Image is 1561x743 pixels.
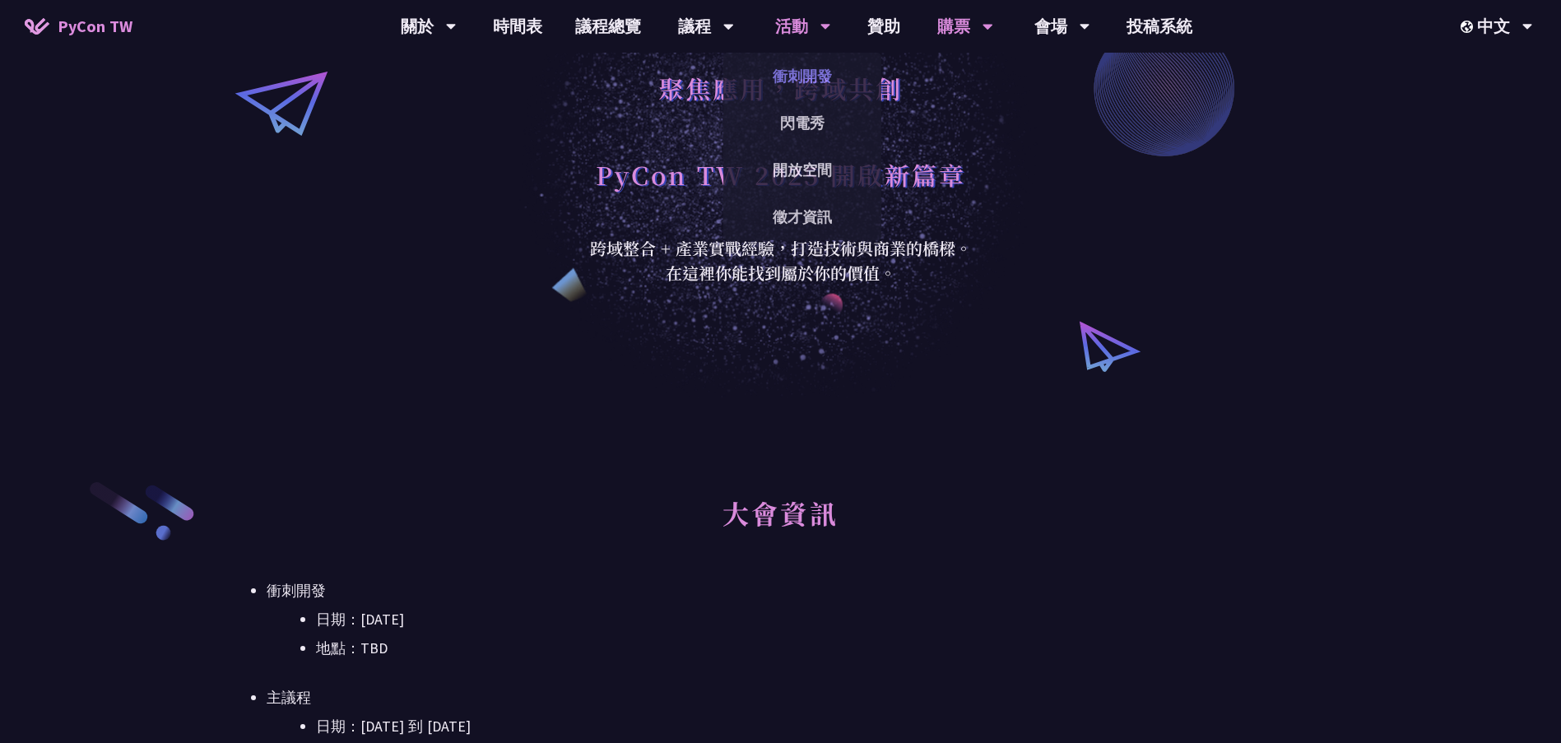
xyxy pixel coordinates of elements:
h1: PyCon TW 2025 開啟新篇章 [596,150,966,199]
a: 徵才資訊 [723,197,881,236]
li: 日期：[DATE] [316,607,1294,632]
span: PyCon TW [58,14,132,39]
a: PyCon TW [8,6,149,47]
a: 開放空間 [723,151,881,189]
a: 閃電秀 [723,104,881,142]
img: Home icon of PyCon TW 2025 [25,18,49,35]
a: 衝刺開發 [723,57,881,95]
h2: 大會資訊 [267,480,1294,570]
div: 跨域整合 + 產業實戰經驗，打造技術與商業的橋樑。 在這裡你能找到屬於你的價值。 [579,236,983,286]
h1: 聚焦應用，跨域共創 [658,63,903,113]
li: 地點：TBD [316,636,1294,661]
li: 日期：[DATE] 到 [DATE] [316,714,1294,739]
img: Locale Icon [1461,21,1477,33]
li: 衝刺開發 [267,578,1294,661]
